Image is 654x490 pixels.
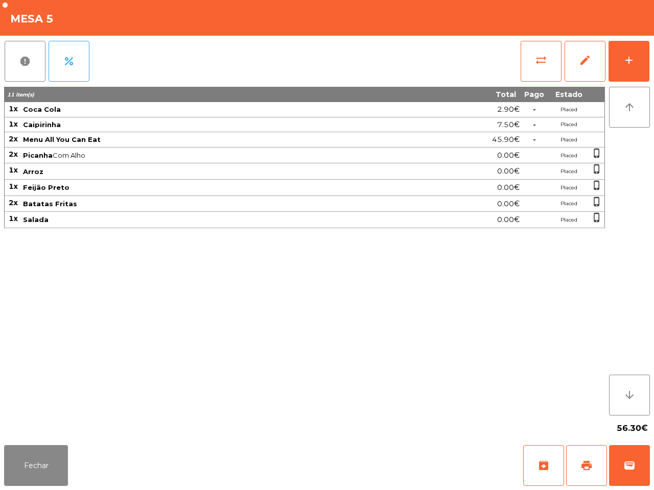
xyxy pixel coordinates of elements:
[23,135,101,143] span: Menu All You Can Eat
[579,54,591,66] span: edit
[497,103,520,116] span: 2.90€
[521,41,562,82] button: sync_alt
[497,164,520,178] span: 0.00€
[592,212,602,223] span: phone_iphone
[9,104,18,113] span: 1x
[623,389,636,401] i: arrow_downward
[497,181,520,194] span: 0.00€
[5,41,45,82] button: report
[388,87,520,102] th: Total
[548,132,589,148] td: Placed
[533,120,536,129] span: -
[9,182,18,191] span: 1x
[23,200,77,208] span: Batatas Fritas
[10,11,54,27] h4: Mesa 5
[538,459,550,472] span: archive
[565,41,605,82] button: edit
[23,151,387,159] span: Com Alho
[9,150,18,159] span: 2x
[592,164,602,174] span: phone_iphone
[63,55,75,67] span: percent
[533,135,536,144] span: -
[7,91,34,98] span: 11 item(s)
[497,213,520,227] span: 0.00€
[9,119,18,129] span: 1x
[609,445,650,486] button: wallet
[609,375,650,415] button: arrow_downward
[617,421,648,436] span: 56.30€
[49,41,89,82] button: percent
[23,105,61,113] span: Coca Cola
[23,183,69,191] span: Feijão Preto
[497,118,520,132] span: 7.50€
[23,215,49,224] span: Salada
[19,55,31,67] span: report
[548,212,589,228] td: Placed
[492,133,520,146] span: 45.90€
[609,41,649,82] button: add
[548,196,589,212] td: Placed
[9,134,18,143] span: 2x
[592,197,602,207] span: phone_iphone
[9,198,18,207] span: 2x
[548,117,589,133] td: Placed
[520,87,548,102] th: Pago
[566,445,607,486] button: print
[548,87,589,102] th: Estado
[623,54,635,66] div: add
[9,214,18,223] span: 1x
[23,167,43,176] span: Arroz
[592,180,602,190] span: phone_iphone
[548,148,589,164] td: Placed
[548,180,589,196] td: Placed
[497,149,520,162] span: 0.00€
[592,148,602,158] span: phone_iphone
[548,102,589,117] td: Placed
[23,120,61,129] span: Caipirinha
[548,163,589,180] td: Placed
[623,101,636,113] i: arrow_upward
[23,151,53,159] span: Picanha
[580,459,593,472] span: print
[9,165,18,175] span: 1x
[4,445,68,486] button: Fechar
[535,54,547,66] span: sync_alt
[609,87,650,128] button: arrow_upward
[523,445,564,486] button: archive
[533,105,536,114] span: -
[497,197,520,211] span: 0.00€
[623,459,636,472] span: wallet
